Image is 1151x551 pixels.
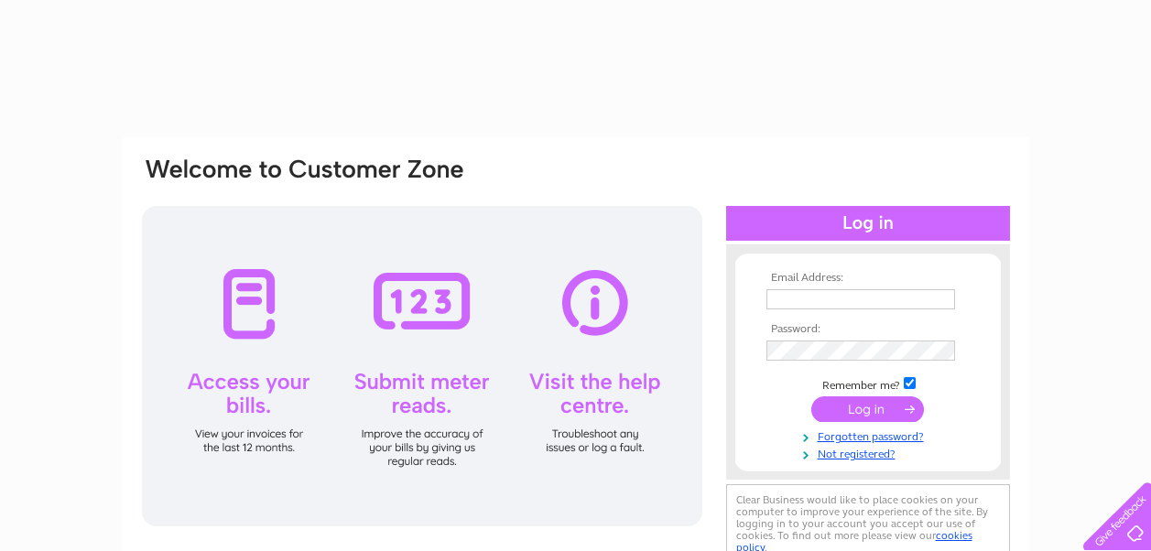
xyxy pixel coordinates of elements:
[762,272,974,285] th: Email Address:
[766,444,974,461] a: Not registered?
[766,427,974,444] a: Forgotten password?
[811,396,924,422] input: Submit
[762,374,974,393] td: Remember me?
[762,323,974,336] th: Password:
